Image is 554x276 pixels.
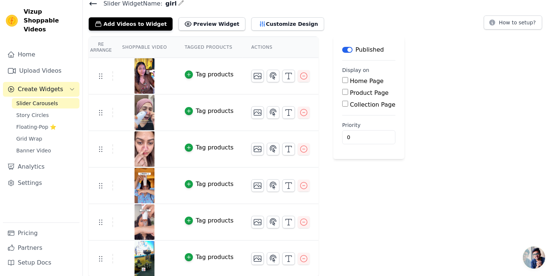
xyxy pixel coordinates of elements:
a: Slider Carousels [12,98,79,108]
div: Tag products [196,107,234,115]
label: Home Page [350,77,384,84]
img: Vizup [6,15,18,27]
a: Analytics [3,159,79,174]
button: Tag products [185,253,234,262]
th: Re Arrange [89,37,113,58]
button: How to setup? [484,15,542,30]
label: Product Page [350,89,389,96]
button: Change Thumbnail [251,179,264,192]
span: Vizup Shoppable Videos [24,7,77,34]
button: Change Thumbnail [251,216,264,228]
a: Banner Video [12,145,79,156]
th: Tagged Products [176,37,242,58]
button: Create Widgets [3,82,79,97]
a: Grid Wrap [12,134,79,144]
button: Tag products [185,216,234,225]
div: Tag products [196,180,234,189]
button: Tag products [185,180,234,189]
button: Add Videos to Widget [89,17,173,31]
button: Change Thumbnail [251,143,264,155]
button: Tag products [185,107,234,115]
button: Change Thumbnail [251,106,264,119]
a: Partners [3,241,79,255]
span: Grid Wrap [16,135,42,142]
div: Tag products [196,216,234,225]
a: Pricing [3,226,79,241]
a: Home [3,47,79,62]
span: Floating-Pop ⭐ [16,123,56,131]
img: tn-78e464092b5541b7a802ef79fc6f1043.png [134,204,155,240]
a: How to setup? [484,21,542,28]
th: Shoppable Video [113,37,176,58]
div: Tag products [196,70,234,79]
a: Story Circles [12,110,79,120]
span: Create Widgets [18,85,63,94]
button: Change Thumbnail [251,70,264,82]
th: Actions [242,37,319,58]
a: Settings [3,176,79,190]
a: Upload Videos [3,63,79,78]
label: Collection Page [350,101,395,108]
legend: Display on [342,66,370,74]
button: Tag products [185,143,234,152]
span: Banner Video [16,147,51,154]
button: Tag products [185,70,234,79]
a: Open chat [523,246,545,269]
div: Tag products [196,253,234,262]
button: Customize Design [251,17,324,31]
div: Tag products [196,143,234,152]
button: Change Thumbnail [251,252,264,265]
label: Priority [342,121,395,129]
button: Preview Widget [179,17,245,31]
img: tn-96820759104e4421b1137d5720d3a29d.png [134,131,155,167]
img: tn-25942f4c083347dd9e264022512e49aa.png [134,168,155,203]
span: Story Circles [16,111,49,119]
a: Floating-Pop ⭐ [12,122,79,132]
img: tn-010b32d9630d4da6a76181cc74073a6c.png [134,58,155,94]
a: Setup Docs [3,255,79,270]
p: Published [356,45,384,54]
span: Slider Carousels [16,100,58,107]
img: tn-a3915c973a48480ab0cb8cea3f59d8db.png [134,95,155,130]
